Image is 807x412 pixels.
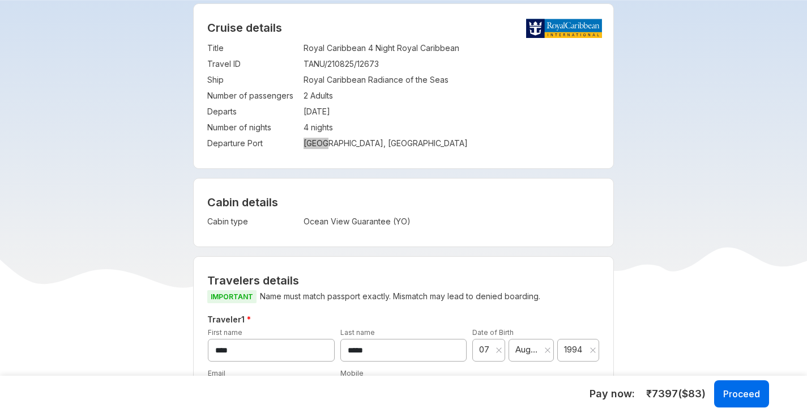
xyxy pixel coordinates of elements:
[472,328,514,337] label: Date of Birth
[207,274,600,287] h2: Travelers details
[479,344,492,355] span: 07
[207,21,600,35] h2: Cruise details
[304,40,600,56] td: Royal Caribbean 4 Night Royal Caribbean
[496,345,502,356] button: Clear
[298,135,304,151] td: :
[207,135,298,151] td: Departure Port
[207,88,298,104] td: Number of passengers
[544,345,551,356] button: Clear
[207,104,298,120] td: Departs
[298,40,304,56] td: :
[544,347,551,354] svg: close
[298,56,304,72] td: :
[646,386,706,401] span: ₹ 7397 ($ 83 )
[298,214,304,230] td: :
[304,214,512,230] td: Ocean View Guarantee (YO)
[340,369,364,377] label: Mobile
[590,387,635,401] h5: Pay now:
[298,104,304,120] td: :
[207,72,298,88] td: Ship
[205,313,602,326] h5: Traveler 1
[207,214,298,230] td: Cabin type
[304,56,600,72] td: TANU/210825/12673
[304,72,600,88] td: Royal Caribbean Radiance of the Seas
[590,345,596,356] button: Clear
[515,344,540,355] span: August
[207,196,600,209] h4: Cabin details
[298,88,304,104] td: :
[207,40,298,56] td: Title
[304,120,600,135] td: 4 nights
[496,347,502,354] svg: close
[590,347,596,354] svg: close
[340,328,375,337] label: Last name
[208,328,242,337] label: First name
[304,135,600,151] td: [GEOGRAPHIC_DATA], [GEOGRAPHIC_DATA]
[304,104,600,120] td: [DATE]
[208,369,225,377] label: Email
[304,88,600,104] td: 2 Adults
[207,290,257,303] span: IMPORTANT
[298,72,304,88] td: :
[207,56,298,72] td: Travel ID
[714,380,769,407] button: Proceed
[564,344,586,355] span: 1994
[298,120,304,135] td: :
[207,120,298,135] td: Number of nights
[207,290,600,304] p: Name must match passport exactly. Mismatch may lead to denied boarding.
